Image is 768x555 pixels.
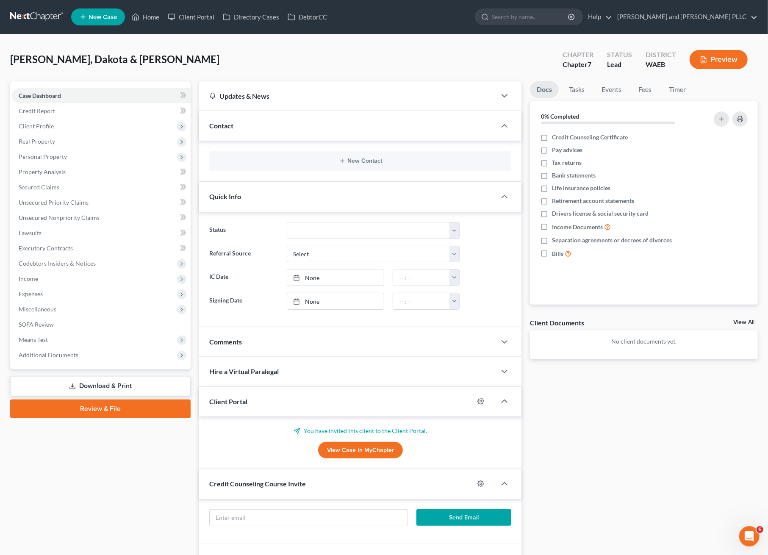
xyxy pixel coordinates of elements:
[209,338,242,346] span: Comments
[209,92,486,100] div: Updates & News
[393,293,450,309] input: -- : --
[287,269,383,286] a: None
[552,171,596,180] span: Bank statements
[530,81,559,98] a: Docs
[584,9,612,25] a: Help
[552,146,582,154] span: Pay advices
[128,9,164,25] a: Home
[646,50,676,60] div: District
[19,275,38,282] span: Income
[287,293,383,309] a: None
[12,103,191,119] a: Credit Report
[607,50,632,60] div: Status
[632,81,659,98] a: Fees
[12,241,191,256] a: Executory Contracts
[19,260,96,267] span: Codebtors Insiders & Notices
[552,133,628,142] span: Credit Counseling Certificate
[12,164,191,180] a: Property Analysis
[209,192,241,200] span: Quick Info
[19,305,56,313] span: Miscellaneous
[19,214,100,221] span: Unsecured Nonpriority Claims
[209,397,247,405] span: Client Portal
[19,229,42,236] span: Lawsuits
[19,92,61,99] span: Case Dashboard
[416,509,511,526] button: Send Email
[552,197,634,205] span: Retirement account statements
[552,209,649,218] span: Drivers license & social security card
[19,244,73,252] span: Executory Contracts
[562,81,591,98] a: Tasks
[205,222,283,239] label: Status
[739,526,760,547] iframe: Intercom live chat
[530,318,584,327] div: Client Documents
[12,210,191,225] a: Unsecured Nonpriority Claims
[646,60,676,69] div: WAEB
[563,50,593,60] div: Chapter
[12,195,191,210] a: Unsecured Priority Claims
[216,158,505,164] button: New Contact
[19,199,89,206] span: Unsecured Priority Claims
[19,107,55,114] span: Credit Report
[19,336,48,343] span: Means Test
[205,269,283,286] label: IC Date
[219,9,283,25] a: Directory Cases
[19,351,78,358] span: Additional Documents
[10,376,191,396] a: Download & Print
[209,480,306,488] span: Credit Counseling Course Invite
[318,442,403,459] a: View Case in MyChapter
[205,246,283,263] label: Referral Source
[283,9,331,25] a: DebtorCC
[205,293,283,310] label: Signing Date
[563,60,593,69] div: Chapter
[164,9,219,25] a: Client Portal
[393,269,450,286] input: -- : --
[492,9,569,25] input: Search by name...
[209,122,233,130] span: Contact
[537,337,751,346] p: No client documents yet.
[10,400,191,418] a: Review & File
[19,183,59,191] span: Secured Claims
[588,60,591,68] span: 7
[541,113,579,120] strong: 0% Completed
[19,290,43,297] span: Expenses
[552,250,563,258] span: Bills
[209,367,279,375] span: Hire a Virtual Paralegal
[613,9,757,25] a: [PERSON_NAME] and [PERSON_NAME] PLLC
[10,53,219,65] span: [PERSON_NAME], Dakota & [PERSON_NAME]
[552,184,610,192] span: Life insurance policies
[210,510,408,526] input: Enter email
[19,168,66,175] span: Property Analysis
[757,526,763,533] span: 6
[19,138,55,145] span: Real Property
[552,236,672,244] span: Separation agreements or decrees of divorces
[595,81,628,98] a: Events
[662,81,693,98] a: Timer
[12,225,191,241] a: Lawsuits
[19,153,67,160] span: Personal Property
[12,317,191,332] a: SOFA Review
[209,427,511,435] p: You have invited this client to the Client Portal.
[690,50,748,69] button: Preview
[12,88,191,103] a: Case Dashboard
[89,14,117,20] span: New Case
[552,223,603,231] span: Income Documents
[552,158,582,167] span: Tax returns
[12,180,191,195] a: Secured Claims
[607,60,632,69] div: Lead
[19,321,54,328] span: SOFA Review
[19,122,54,130] span: Client Profile
[733,319,754,325] a: View All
